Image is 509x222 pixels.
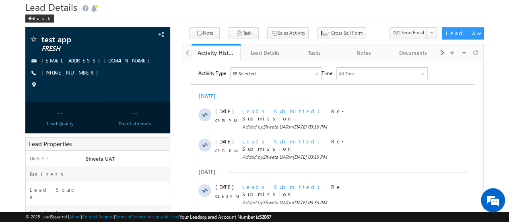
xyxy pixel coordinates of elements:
span: Send Email [401,29,424,36]
div: -- [102,105,168,120]
a: Activity History [192,44,241,61]
span: [DATE] 03:15 PM [110,93,145,99]
div: [DATE] [16,107,42,114]
span: Shweta UAT [80,62,105,68]
span: [PHONE_NUMBER] [41,69,102,77]
span: Shweta UAT [85,155,114,162]
button: Task [229,27,259,39]
span: Leads Submitted [60,122,142,129]
a: Notes [340,44,389,61]
a: About [69,214,81,219]
a: Back [25,14,58,21]
span: New Submission [60,152,163,166]
div: Activity History [198,49,235,56]
div: Documents [395,48,431,58]
label: Lead Source [30,186,78,201]
span: Time [139,6,150,18]
a: [EMAIL_ADDRESS][DOMAIN_NAME] [41,57,153,64]
a: Tasks [290,44,340,61]
span: Cross Sell Form [331,29,363,37]
div: Back [25,15,54,23]
span: Your Leadsquared Account Number is [179,214,271,220]
span: 03:53 PM [33,131,57,139]
span: Added by on [60,138,198,145]
button: Sales Activity [267,27,309,39]
span: Re-Submission [60,77,161,91]
span: Activity Type [16,6,44,18]
span: 52067 [259,214,271,220]
a: Documents [389,44,438,61]
div: Lead Quality [27,120,93,127]
div: -- [27,105,93,120]
span: FRESH [41,45,130,53]
div: Notes [346,48,382,58]
span: Added by on [60,62,198,69]
span: [DATE] 03:16 PM [110,62,145,68]
button: Note [190,27,220,39]
span: Re-Submission [60,122,161,136]
div: Lead Details [247,48,283,58]
a: Contact Support [82,214,114,219]
button: Send Email [389,27,427,39]
span: Shweta UAT [80,93,105,99]
span: Shweta UAT [80,168,105,174]
span: 03:15 PM [33,86,57,93]
span: Leads Submitted [60,46,142,53]
a: Acceptable Use [148,214,178,219]
span: test app [41,35,130,43]
div: 85 Selected [50,9,73,16]
span: Added by on [60,168,198,175]
span: [DATE] [33,122,51,129]
div: [DATE] [16,31,42,39]
span: 03:53 PM [33,162,57,169]
div: Sales Activity,Email Bounced,Email Link Clicked,Email Marked Spam,Email Opened & 80 more.. [48,6,139,19]
span: Shweta UAT [80,138,105,144]
a: Terms of Service [115,214,146,219]
a: Lead Details [241,44,290,61]
span: Leads Submitted [60,77,142,83]
span: [DATE] [33,152,51,160]
span: Lead Details [25,0,77,13]
span: © 2025 LeadSquared | | | | | [25,213,271,221]
li: Activity History [192,44,241,60]
div: Tasks [297,48,332,58]
span: 03:16 PM [33,56,57,63]
span: [DATE] 03:53 PM [110,138,145,144]
span: Lead Properties [29,140,72,148]
span: Re-Submission [60,46,161,60]
button: Lead Actions [442,27,483,39]
span: [DATE] 03:53 PM [110,168,145,174]
label: Business [30,170,66,178]
button: Cross Sell Form [317,27,366,39]
span: Added by on [60,92,198,100]
span: [DATE] [33,46,51,54]
div: No of attempts [102,120,168,127]
span: Leads Submitted [60,152,142,159]
label: Owner [30,155,49,162]
span: [DATE] [33,77,51,84]
div: All Time [157,9,173,16]
div: Lead Actions [445,29,480,37]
